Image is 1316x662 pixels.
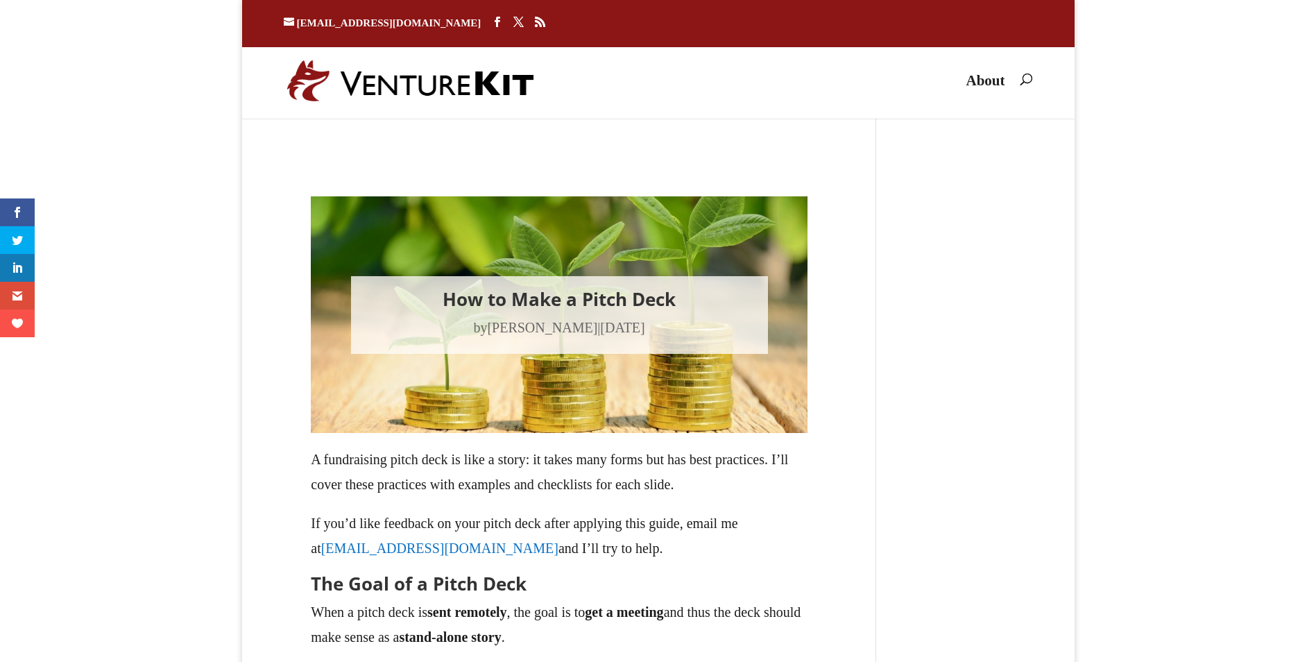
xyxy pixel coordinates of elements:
a: [PERSON_NAME] [487,320,597,335]
strong: get a meeting [585,604,663,620]
strong: stand-alone story [399,629,501,645]
a: About [966,76,1005,108]
p: by | [372,315,747,340]
a: [EMAIL_ADDRESS][DOMAIN_NAME] [321,541,558,556]
h1: How to Make a Pitch Deck [372,290,747,315]
img: VentureKit [287,60,534,102]
h2: The Goal of a Pitch Deck [311,575,807,600]
p: If you’d like feedback on your pitch deck after applying this guide, email me at and I’ll try to ... [311,511,807,575]
strong: sent remotely [427,604,507,620]
span: [DATE] [600,320,644,335]
p: A fundraising pitch deck is like a story: it takes many forms but has best practices. I’ll cover ... [311,447,807,511]
a: [EMAIL_ADDRESS][DOMAIN_NAME] [284,17,481,28]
